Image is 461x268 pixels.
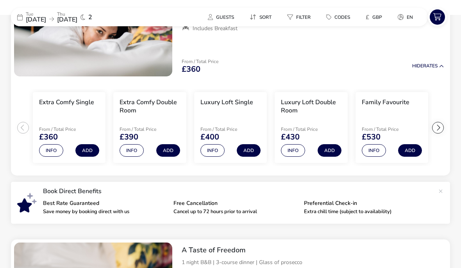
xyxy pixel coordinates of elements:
[366,13,369,21] i: £
[281,127,336,132] p: From / Total Price
[281,11,317,23] button: Filter
[200,133,219,141] span: £400
[202,11,240,23] button: Guests
[200,144,225,157] button: Info
[26,12,46,16] p: Tue
[200,98,253,107] h3: Luxury Loft Single
[182,65,200,73] span: £360
[320,11,359,23] naf-pibe-menu-bar-item: Codes
[120,133,138,141] span: £390
[243,11,278,23] button: Sort
[407,14,413,20] span: en
[412,63,444,69] button: HideRates
[202,11,243,23] naf-pibe-menu-bar-item: Guests
[173,201,298,206] p: Free Cancellation
[190,89,271,167] swiper-slide: 3 / 7
[39,98,94,107] h3: Extra Comfy Single
[372,14,382,20] span: GBP
[43,201,167,206] p: Best Rate Guaranteed
[304,201,428,206] p: Preferential Check-in
[88,14,92,20] span: 2
[391,11,422,23] naf-pibe-menu-bar-item: en
[359,11,388,23] button: £GBP
[173,209,298,214] p: Cancel up to 72 hours prior to arrival
[412,63,423,69] span: Hide
[39,144,63,157] button: Info
[334,14,350,20] span: Codes
[43,209,167,214] p: Save money by booking direct with us
[120,144,144,157] button: Info
[271,89,351,167] swiper-slide: 4 / 7
[398,144,422,157] button: Add
[296,14,311,20] span: Filter
[362,98,409,107] h3: Family Favourite
[43,188,434,194] p: Book Direct Benefits
[362,133,381,141] span: £530
[11,8,128,26] div: Tue[DATE]Thu[DATE]2
[362,144,386,157] button: Info
[304,209,428,214] p: Extra chill time (subject to availability)
[120,98,180,115] h3: Extra Comfy Double Room
[391,11,419,23] button: en
[57,15,77,24] span: [DATE]
[281,133,300,141] span: £430
[320,11,356,23] button: Codes
[39,127,95,132] p: From / Total Price
[259,14,272,20] span: Sort
[182,59,218,64] p: From / Total Price
[193,25,238,32] span: Includes Breakfast
[281,144,305,157] button: Info
[29,89,109,167] swiper-slide: 1 / 7
[75,144,99,157] button: Add
[243,11,281,23] naf-pibe-menu-bar-item: Sort
[200,127,256,132] p: From / Total Price
[182,258,444,266] p: 1 night B&B | 3-course dinner | Glass of prosecco
[281,11,320,23] naf-pibe-menu-bar-item: Filter
[359,11,391,23] naf-pibe-menu-bar-item: £GBP
[39,133,58,141] span: £360
[362,127,417,132] p: From / Total Price
[57,12,77,16] p: Thu
[318,144,341,157] button: Add
[182,246,444,255] h2: A Taste of Freedom
[156,144,180,157] button: Add
[281,98,341,115] h3: Luxury Loft Double Room
[352,89,432,167] swiper-slide: 5 / 7
[120,127,175,132] p: From / Total Price
[26,15,46,24] span: [DATE]
[237,144,261,157] button: Add
[109,89,190,167] swiper-slide: 2 / 7
[216,14,234,20] span: Guests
